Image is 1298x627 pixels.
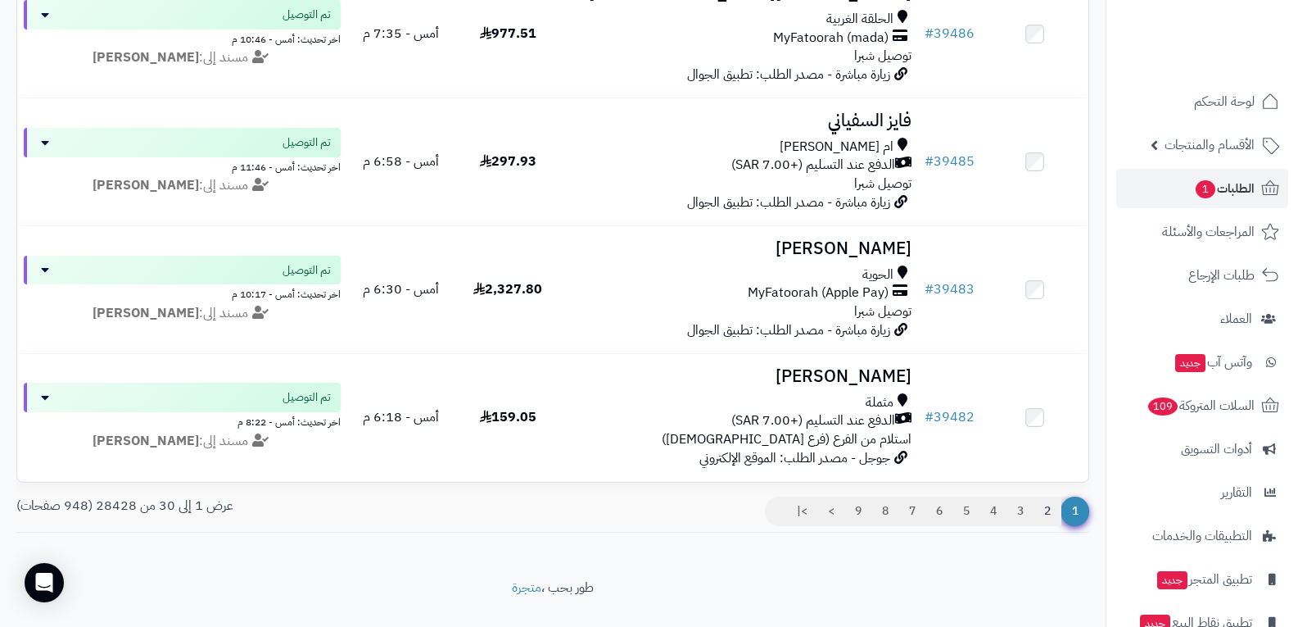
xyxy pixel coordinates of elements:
span: لوحة التحكم [1194,90,1255,113]
span: MyFatoorah (Apple Pay) [748,284,889,302]
a: 8 [871,497,899,526]
a: متجرة [512,578,541,597]
span: # [925,152,934,171]
span: أمس - 6:18 م [363,407,439,427]
h3: فايز السفياني [568,111,912,130]
span: توصيل شبرا [854,302,911,321]
span: 2,327.80 [473,279,542,299]
div: مسند إلى: [11,48,353,67]
div: مسند إلى: [11,176,353,195]
span: استلام من الفرع (فرع [DEMOGRAPHIC_DATA]) [662,429,911,449]
strong: [PERSON_NAME] [93,48,199,67]
span: 109 [1146,397,1178,416]
span: التقارير [1221,481,1252,504]
span: الحلقة الغربية [826,10,893,29]
span: # [925,24,934,43]
span: 159.05 [480,407,536,427]
span: توصيل شبرا [854,46,911,66]
div: مسند إلى: [11,304,353,323]
a: #39486 [925,24,975,43]
span: الطلبات [1194,177,1255,200]
span: تم التوصيل [283,7,331,23]
span: زيارة مباشرة - مصدر الطلب: تطبيق الجوال [687,320,890,340]
span: زيارة مباشرة - مصدر الطلب: تطبيق الجوال [687,65,890,84]
img: logo-2.png [1187,21,1282,56]
a: 6 [925,497,953,526]
div: Open Intercom Messenger [25,563,64,602]
a: أدوات التسويق [1116,429,1288,469]
span: أمس - 6:30 م [363,279,439,299]
span: تم التوصيل [283,262,331,279]
span: تم التوصيل [283,134,331,151]
a: تطبيق المتجرجديد [1116,560,1288,599]
span: الأقسام والمنتجات [1165,134,1255,157]
a: 7 [898,497,926,526]
span: 297.93 [480,152,536,171]
a: 4 [979,497,1007,526]
span: تطبيق المتجر [1156,568,1252,591]
span: توصيل شبرا [854,174,911,193]
div: اخر تحديث: أمس - 11:46 م [24,157,341,175]
span: 977.51 [480,24,536,43]
a: لوحة التحكم [1116,82,1288,121]
span: جوجل - مصدر الطلب: الموقع الإلكتروني [699,448,890,468]
h3: [PERSON_NAME] [568,239,912,258]
span: الحوية [862,266,893,284]
a: المراجعات والأسئلة [1116,212,1288,252]
span: # [925,279,934,299]
strong: [PERSON_NAME] [93,175,199,195]
span: التطبيقات والخدمات [1152,525,1252,547]
div: اخر تحديث: أمس - 8:22 م [24,412,341,429]
a: التقارير [1116,473,1288,512]
div: اخر تحديث: أمس - 10:46 م [24,30,341,47]
span: أدوات التسويق [1181,438,1252,461]
a: >| [786,497,818,526]
span: 1 [1195,179,1216,199]
span: تم التوصيل [283,389,331,406]
a: طلبات الإرجاع [1116,256,1288,295]
a: > [817,497,845,526]
a: التطبيقات والخدمات [1116,516,1288,556]
div: عرض 1 إلى 30 من 28428 (948 صفحات) [4,497,553,516]
a: 9 [844,497,872,526]
span: ام [PERSON_NAME] [780,138,893,157]
span: زيارة مباشرة - مصدر الطلب: تطبيق الجوال [687,193,890,212]
span: جديد [1175,354,1205,372]
div: اخر تحديث: أمس - 10:17 م [24,284,341,302]
a: العملاء [1116,299,1288,338]
span: الدفع عند التسليم (+7.00 SAR) [731,411,895,430]
a: 3 [1006,497,1034,526]
a: 5 [952,497,980,526]
span: طلبات الإرجاع [1188,264,1255,287]
span: وآتس آب [1174,351,1252,374]
a: 2 [1033,497,1061,526]
h3: [PERSON_NAME] [568,367,912,386]
a: السلات المتروكة109 [1116,386,1288,425]
span: MyFatoorah (mada) [773,29,889,48]
span: أمس - 7:35 م [363,24,439,43]
strong: [PERSON_NAME] [93,431,199,451]
span: المراجعات والأسئلة [1162,220,1255,243]
span: الدفع عند التسليم (+7.00 SAR) [731,156,895,175]
a: #39482 [925,407,975,427]
span: 1 [1061,497,1089,526]
span: أمس - 6:58 م [363,152,439,171]
span: مثملة [866,393,893,412]
a: #39485 [925,152,975,171]
a: #39483 [925,279,975,299]
span: # [925,407,934,427]
div: مسند إلى: [11,432,353,451]
span: السلات المتروكة [1146,394,1255,417]
a: الطلبات1 [1116,169,1288,208]
span: جديد [1157,571,1187,589]
strong: [PERSON_NAME] [93,303,199,323]
a: وآتس آبجديد [1116,343,1288,382]
span: العملاء [1220,307,1252,330]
